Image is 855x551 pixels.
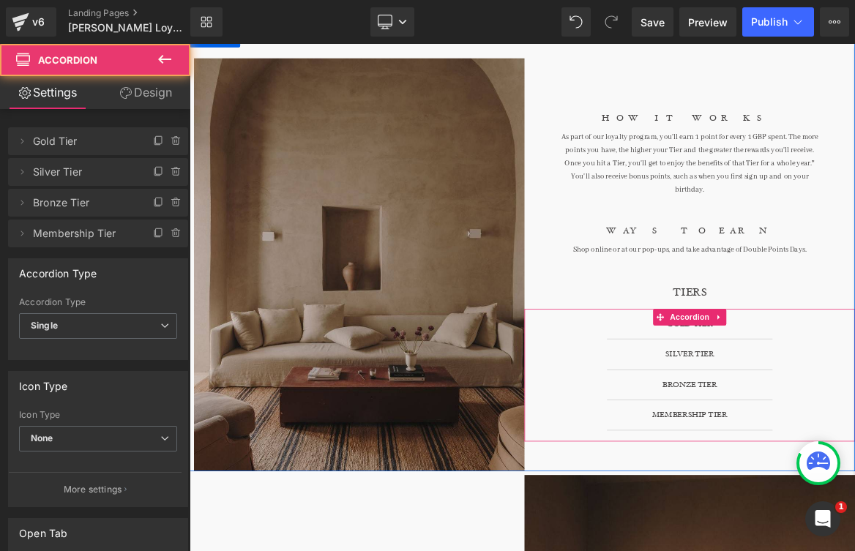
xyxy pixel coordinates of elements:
[636,353,696,375] span: Accordion
[68,7,214,19] a: Landing Pages
[820,7,849,37] button: More
[597,7,626,37] button: Redo
[561,7,591,37] button: Undo
[585,364,747,381] h1: GOLD TIER
[490,116,842,203] p: As part of our loyalty program, you'll earn 1 point for every 1 GBP spent. The more points you ha...
[695,353,714,375] a: Expand / Collapse
[19,372,68,392] div: Icon Type
[64,483,122,496] p: More settings
[688,15,728,30] span: Preview
[6,7,56,37] a: v6
[19,259,97,280] div: Accordion Type
[835,501,847,513] span: 1
[190,7,223,37] a: New Library
[641,15,665,30] span: Save
[751,16,788,28] span: Publish
[98,76,193,109] a: Design
[585,485,747,503] h1: MEMBERSHIP TIER
[19,297,177,307] div: Accordion Type
[585,404,747,421] h1: SILVER TIER
[29,12,48,31] div: v6
[742,7,814,37] button: Publish
[33,158,134,186] span: Silver Tier
[19,519,67,539] div: Open Tab
[68,22,187,34] span: [PERSON_NAME] Loyalty Program
[33,220,134,247] span: Membership Tier
[31,320,58,331] b: Single
[9,472,182,506] button: More settings
[679,7,736,37] a: Preview
[19,410,177,420] div: Icon Type
[33,189,134,217] span: Bronze Tier
[585,445,747,462] h1: BRONZE TIER
[805,501,840,536] iframe: Intercom live chat
[38,54,97,66] span: Accordion
[31,432,53,443] b: None
[33,127,134,155] span: Gold Tier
